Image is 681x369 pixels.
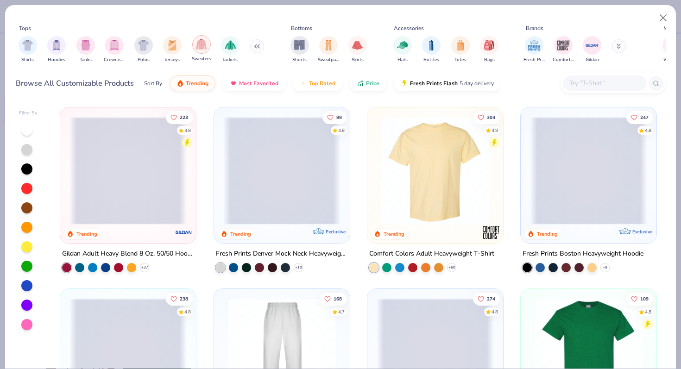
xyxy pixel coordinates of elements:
img: Tanks Image [81,40,91,50]
span: Hats [397,56,408,63]
img: Skirts Image [352,40,363,50]
button: Price [350,75,386,91]
div: filter for Totes [451,36,470,63]
img: Shirts Image [22,40,33,50]
div: filter for Fresh Prints [523,36,545,63]
img: Gildan Image [585,38,599,52]
div: filter for Sweatpants [318,36,339,63]
span: Women [663,56,680,63]
div: 4.8 [184,309,191,316]
img: Polos Image [138,40,149,50]
div: filter for Crewnecks [104,36,125,63]
div: filter for Polos [134,36,153,63]
button: filter button [480,36,498,63]
span: 88 [336,115,341,119]
div: filter for Jerseys [163,36,182,63]
div: Gildan Adult Heavy Blend 8 Oz. 50/50 Hooded Sweatshirt [62,248,194,260]
span: 168 [333,297,341,301]
div: Browse All Customizable Products [16,78,134,89]
span: 5 day delivery [460,78,494,89]
button: Most Favorited [223,75,285,91]
img: trending.gif [177,80,184,87]
div: filter for Sweaters [192,35,211,63]
span: Hoodies [48,56,65,63]
span: 247 [640,115,649,119]
img: Hats Image [397,40,408,50]
button: filter button [134,36,153,63]
img: 029b8af0-80e6-406f-9fdc-fdf898547912 [377,117,494,225]
span: Shorts [292,56,307,63]
button: filter button [393,36,412,63]
button: filter button [451,36,470,63]
div: filter for Comfort Colors [553,36,574,63]
div: Tops [19,24,31,32]
span: Jerseys [165,56,180,63]
span: + 9 [603,265,607,270]
button: Like [473,293,500,306]
img: Shorts Image [294,40,305,50]
div: 4.9 [492,127,498,134]
button: filter button [47,36,66,63]
div: Filter By [19,110,38,117]
div: 4.8 [645,127,651,134]
button: filter button [104,36,125,63]
div: filter for Shirts [19,36,37,63]
button: filter button [19,36,37,63]
button: filter button [290,36,309,63]
img: Hoodies Image [51,40,62,50]
button: Fresh Prints Flash5 day delivery [394,75,501,91]
span: 304 [487,115,495,119]
img: flash.gif [401,80,408,87]
span: Price [366,80,379,87]
img: Gildan logo [175,223,194,242]
button: Like [626,111,653,124]
div: filter for Bottles [422,36,441,63]
div: Sort By [144,79,162,88]
button: filter button [662,36,681,63]
div: filter for Shorts [290,36,309,63]
div: Fresh Prints Denver Mock Neck Heavyweight Sweatshirt [216,248,348,260]
button: filter button [192,36,211,63]
button: Like [166,293,193,306]
button: filter button [583,36,601,63]
div: Brands [526,24,543,32]
button: Like [166,111,193,124]
span: + 60 [448,265,455,270]
div: filter for Hats [393,36,412,63]
span: Trending [186,80,208,87]
span: Sweatpants [318,56,339,63]
div: 4.8 [184,127,191,134]
img: Totes Image [455,40,466,50]
img: Fresh Prints Image [527,38,541,52]
img: Bags Image [484,40,494,50]
button: filter button [163,36,182,63]
img: Sweaters Image [196,39,207,50]
span: Gildan [586,56,599,63]
div: filter for Bags [480,36,498,63]
span: Sweaters [192,56,211,63]
button: Trending [170,75,215,91]
button: filter button [553,36,574,63]
span: Fresh Prints Flash [410,80,458,87]
button: Like [626,293,653,306]
span: Shirts [21,56,34,63]
button: Close [655,9,672,27]
span: Exclusive [326,229,346,235]
span: 223 [180,115,188,119]
button: filter button [523,36,545,63]
img: e55d29c3-c55d-459c-bfd9-9b1c499ab3c6 [494,117,611,225]
span: 109 [640,297,649,301]
div: filter for Tanks [76,36,95,63]
div: Comfort Colors Adult Heavyweight T-Shirt [369,248,494,260]
button: Like [473,111,500,124]
img: Comfort Colors logo [482,223,500,242]
div: filter for Jackets [221,36,240,63]
button: filter button [76,36,95,63]
div: 4.8 [338,127,344,134]
span: Exclusive [632,229,652,235]
button: Top Rated [293,75,342,91]
span: Crewnecks [104,56,125,63]
img: Jerseys Image [167,40,177,50]
img: Crewnecks Image [109,40,120,50]
span: Top Rated [309,80,335,87]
